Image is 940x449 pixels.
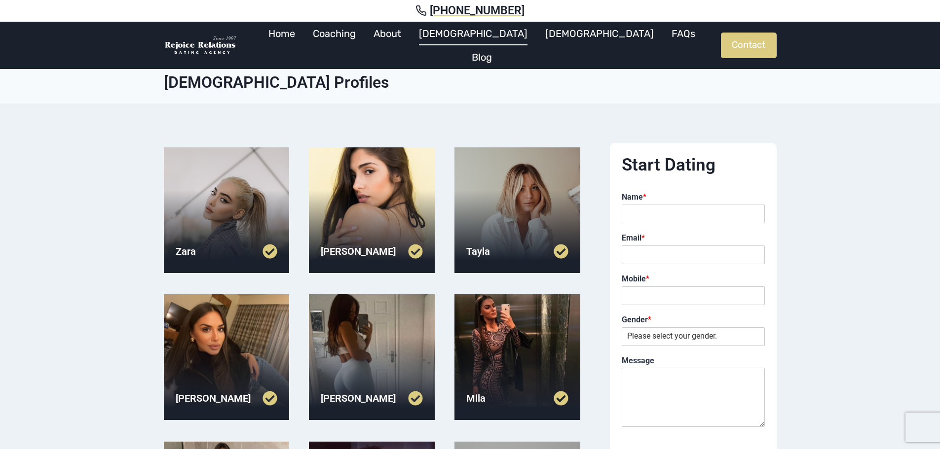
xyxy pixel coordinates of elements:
a: [PHONE_NUMBER] [12,4,928,18]
a: Coaching [304,22,365,45]
a: About [365,22,410,45]
a: Home [260,22,304,45]
a: Blog [463,45,501,69]
label: Mobile [622,274,765,284]
a: [DEMOGRAPHIC_DATA] [536,22,663,45]
nav: Primary [243,22,721,69]
img: Rejoice Relations [164,35,238,56]
label: Message [622,356,765,366]
h2: Start Dating [622,155,765,175]
a: FAQs [663,22,704,45]
a: Contact [721,33,777,58]
input: Mobile [622,286,765,305]
h1: [DEMOGRAPHIC_DATA] Profiles [164,73,777,92]
label: Name [622,192,765,203]
label: Email [622,233,765,243]
label: Gender [622,315,765,325]
span: [PHONE_NUMBER] [430,4,525,18]
a: [DEMOGRAPHIC_DATA] [410,22,536,45]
